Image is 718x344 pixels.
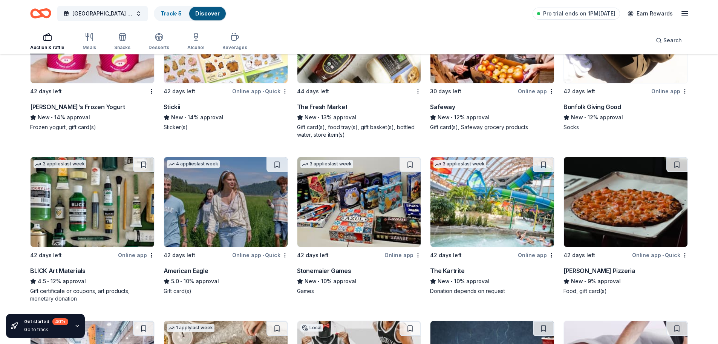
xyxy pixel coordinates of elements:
[533,8,620,20] a: Pro trial ends on 1PM[DATE]
[232,86,288,96] div: Online app Quick
[305,277,317,286] span: New
[632,250,688,260] div: Online app Quick
[24,318,68,325] div: Get started
[31,157,154,247] img: Image for BLICK Art Materials
[318,114,320,120] span: •
[24,327,68,333] div: Go to track
[563,251,595,260] div: 42 days left
[118,250,155,260] div: Online app
[430,102,455,111] div: Safeway
[195,10,220,17] a: Discover
[262,252,264,258] span: •
[30,45,64,51] div: Auction & raffle
[563,277,688,286] div: 9% approval
[164,157,288,295] a: Image for American Eagle4 applieslast week42 days leftOnline app•QuickAmerican Eagle5.0•10% appro...
[564,157,687,247] img: Image for Pepe's Pizzeria
[297,113,421,122] div: 13% approval
[30,277,155,286] div: 12% approval
[451,114,453,120] span: •
[30,102,125,111] div: [PERSON_NAME]'s Frozen Yogurt
[430,287,554,295] div: Donation depends on request
[430,251,462,260] div: 42 days left
[164,123,288,131] div: Sticker(s)
[518,250,554,260] div: Online app
[438,277,450,286] span: New
[571,113,583,122] span: New
[72,9,133,18] span: [GEOGRAPHIC_DATA] Project Graduation
[262,88,264,94] span: •
[57,6,148,21] button: [GEOGRAPHIC_DATA] Project Graduation
[430,266,464,275] div: The Kartrite
[430,123,554,131] div: Gift card(s), Safeway grocery products
[83,29,96,54] button: Meals
[164,287,288,295] div: Gift card(s)
[161,10,182,17] a: Track· 5
[651,86,688,96] div: Online app
[154,6,227,21] button: Track· 5Discover
[297,123,421,139] div: Gift card(s), food tray(s), gift basket(s), bottled water, store item(s)
[30,287,155,302] div: Gift certificate or coupons, art products, monetary donation
[297,251,329,260] div: 42 days left
[451,278,453,284] span: •
[114,45,130,51] div: Snacks
[164,113,288,122] div: 14% approval
[430,113,554,122] div: 12% approval
[297,157,421,247] img: Image for Stonemaier Games
[148,29,169,54] button: Desserts
[167,160,220,168] div: 4 applies last week
[318,278,320,284] span: •
[148,45,169,51] div: Desserts
[164,87,195,96] div: 42 days left
[563,287,688,295] div: Food, gift card(s)
[184,114,186,120] span: •
[297,287,421,295] div: Games
[543,9,615,18] span: Pro trial ends on 1PM[DATE]
[430,277,554,286] div: 10% approval
[297,87,329,96] div: 44 days left
[164,266,208,275] div: American Eagle
[164,277,288,286] div: 10% approval
[114,29,130,54] button: Snacks
[30,123,155,131] div: Frozen yogurt, gift card(s)
[300,324,323,332] div: Local
[571,277,583,286] span: New
[47,278,49,284] span: •
[30,5,51,22] a: Home
[171,277,179,286] span: 5.0
[438,113,450,122] span: New
[297,277,421,286] div: 10% approval
[585,114,586,120] span: •
[433,160,486,168] div: 3 applies last week
[30,29,64,54] button: Auction & raffle
[34,160,86,168] div: 3 applies last week
[300,160,353,168] div: 3 applies last week
[563,266,635,275] div: [PERSON_NAME] Pizzeria
[164,102,180,111] div: Stickii
[662,252,664,258] span: •
[563,102,621,111] div: Bonfolk Giving Good
[30,87,62,96] div: 42 days left
[171,113,183,122] span: New
[623,7,677,20] a: Earn Rewards
[38,113,50,122] span: New
[430,157,554,295] a: Image for The Kartrite3 applieslast week42 days leftOnline appThe KartriteNew•10% approvalDonatio...
[297,157,421,295] a: Image for Stonemaier Games3 applieslast week42 days leftOnline appStonemaier GamesNew•10% approva...
[30,157,155,302] a: Image for BLICK Art Materials3 applieslast week42 days leftOnline appBLICK Art Materials4.5•12% a...
[83,45,96,51] div: Meals
[180,278,182,284] span: •
[650,33,688,48] button: Search
[222,29,247,54] button: Beverages
[51,114,53,120] span: •
[518,86,554,96] div: Online app
[563,157,688,295] a: Image for Pepe's Pizzeria42 days leftOnline app•Quick[PERSON_NAME] PizzeriaNew•9% approvalFood, g...
[30,113,155,122] div: 14% approval
[30,266,85,275] div: BLICK Art Materials
[164,157,288,247] img: Image for American Eagle
[430,157,554,247] img: Image for The Kartrite
[38,277,46,286] span: 4.5
[222,45,247,51] div: Beverages
[563,123,688,131] div: Socks
[563,87,595,96] div: 42 days left
[430,87,461,96] div: 30 days left
[297,266,351,275] div: Stonemaier Games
